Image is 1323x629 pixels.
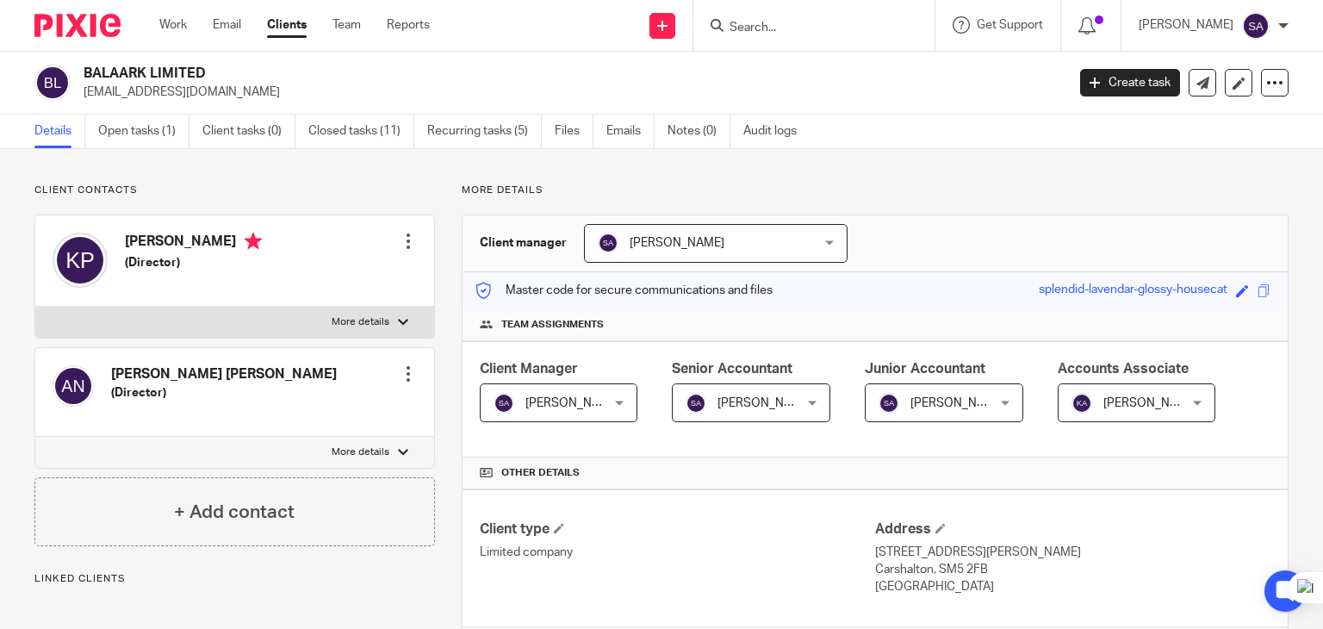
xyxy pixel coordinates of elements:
[84,84,1054,101] p: [EMAIL_ADDRESS][DOMAIN_NAME]
[387,16,430,34] a: Reports
[630,237,724,249] span: [PERSON_NAME]
[332,445,389,459] p: More details
[159,16,187,34] a: Work
[34,572,435,586] p: Linked clients
[865,362,985,376] span: Junior Accountant
[111,365,337,383] h4: [PERSON_NAME] [PERSON_NAME]
[1242,12,1270,40] img: svg%3E
[501,318,604,332] span: Team assignments
[202,115,295,148] a: Client tasks (0)
[555,115,593,148] a: Files
[84,65,860,83] h2: BALAARK LIMITED
[427,115,542,148] a: Recurring tasks (5)
[480,362,578,376] span: Client Manager
[213,16,241,34] a: Email
[53,233,108,288] img: svg%3E
[668,115,730,148] a: Notes (0)
[174,499,295,526] h4: + Add contact
[480,520,875,539] h4: Client type
[875,578,1270,595] p: [GEOGRAPHIC_DATA]
[125,254,262,271] h5: (Director)
[480,234,567,252] h3: Client manager
[501,466,580,480] span: Other details
[910,397,1005,409] span: [PERSON_NAME]
[125,233,262,254] h4: [PERSON_NAME]
[34,184,435,197] p: Client contacts
[245,233,262,250] i: Primary
[1039,281,1227,301] div: splendid-lavendar-glossy-housecat
[1080,69,1180,97] a: Create task
[875,561,1270,578] p: Carshalton, SM5 2FB
[672,362,792,376] span: Senior Accountant
[494,393,514,414] img: svg%3E
[1139,16,1233,34] p: [PERSON_NAME]
[480,544,875,561] p: Limited company
[34,14,121,37] img: Pixie
[606,115,655,148] a: Emails
[1103,397,1198,409] span: [PERSON_NAME]
[462,184,1289,197] p: More details
[686,393,706,414] img: svg%3E
[267,16,307,34] a: Clients
[717,397,812,409] span: [PERSON_NAME]
[34,115,85,148] a: Details
[977,19,1043,31] span: Get Support
[875,520,1270,539] h4: Address
[308,115,414,148] a: Closed tasks (11)
[525,397,620,409] span: [PERSON_NAME]
[332,315,389,329] p: More details
[743,115,810,148] a: Audit logs
[1058,362,1189,376] span: Accounts Associate
[34,65,71,101] img: svg%3E
[1071,393,1092,414] img: svg%3E
[598,233,618,253] img: svg%3E
[875,544,1270,561] p: [STREET_ADDRESS][PERSON_NAME]
[111,384,337,402] h5: (Director)
[332,16,361,34] a: Team
[475,282,773,299] p: Master code for secure communications and files
[98,115,189,148] a: Open tasks (1)
[728,21,883,36] input: Search
[53,365,94,407] img: svg%3E
[879,393,899,414] img: svg%3E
